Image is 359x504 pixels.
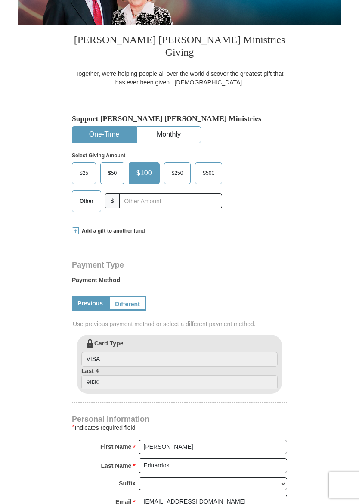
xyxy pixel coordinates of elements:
span: $250 [167,167,188,180]
span: $50 [104,167,121,180]
span: Other [75,195,98,208]
a: Different [108,296,146,311]
a: Previous [72,296,108,311]
h3: [PERSON_NAME] [PERSON_NAME] Ministries Giving [72,25,287,69]
h4: Personal Information [72,416,287,423]
label: Card Type [81,339,278,367]
h5: Support [PERSON_NAME] [PERSON_NAME] Ministries [72,114,287,123]
label: Payment Method [72,276,287,289]
strong: First Name [100,441,131,453]
div: Indicates required field [72,423,287,433]
span: $100 [132,167,156,180]
span: $ [105,193,120,208]
span: $500 [198,167,219,180]
strong: Suffix [119,477,136,489]
span: $25 [75,167,93,180]
span: Use previous payment method or select a different payment method. [73,320,288,328]
strong: Last Name [101,460,132,472]
label: Last 4 [81,367,278,390]
input: Last 4 [81,375,278,390]
input: Other Amount [119,193,222,208]
button: Monthly [137,127,201,143]
button: One-Time [72,127,136,143]
input: Card Type [81,352,278,367]
strong: Select Giving Amount [72,152,125,159]
div: Together, we're helping people all over the world discover the greatest gift that has ever been g... [72,69,287,87]
span: Add a gift to another fund [79,227,145,235]
h4: Payment Type [72,261,287,268]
